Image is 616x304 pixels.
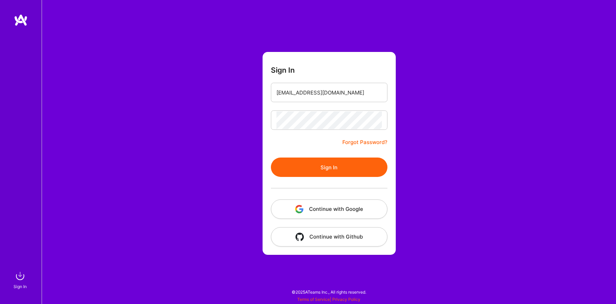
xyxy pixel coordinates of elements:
button: Sign In [271,158,387,177]
button: Continue with Google [271,199,387,219]
div: © 2025 ATeams Inc., All rights reserved. [42,283,616,301]
input: Email... [276,84,382,101]
h3: Sign In [271,66,295,74]
div: Sign In [14,283,27,290]
img: icon [295,205,303,213]
a: Forgot Password? [342,138,387,146]
img: icon [296,233,304,241]
a: Terms of Service [297,297,330,302]
a: sign inSign In [15,269,27,290]
span: | [297,297,360,302]
img: sign in [13,269,27,283]
img: logo [14,14,28,26]
a: Privacy Policy [332,297,360,302]
button: Continue with Github [271,227,387,247]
